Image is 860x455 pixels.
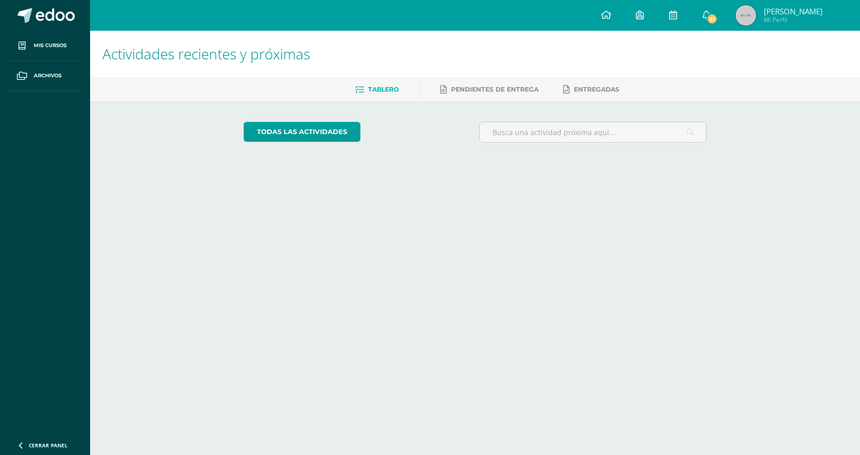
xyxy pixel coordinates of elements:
[34,41,67,50] span: Mis cursos
[574,85,619,93] span: Entregadas
[563,81,619,98] a: Entregadas
[736,5,756,26] img: 45x45
[34,72,61,80] span: Archivos
[451,85,539,93] span: Pendientes de entrega
[8,31,82,61] a: Mis cursos
[355,81,399,98] a: Tablero
[764,15,823,24] span: Mi Perfil
[764,6,823,16] span: [PERSON_NAME]
[244,122,360,142] a: todas las Actividades
[8,61,82,91] a: Archivos
[102,44,310,63] span: Actividades recientes y próximas
[440,81,539,98] a: Pendientes de entrega
[368,85,399,93] span: Tablero
[706,13,718,25] span: 31
[29,442,68,449] span: Cerrar panel
[480,122,706,142] input: Busca una actividad próxima aquí...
